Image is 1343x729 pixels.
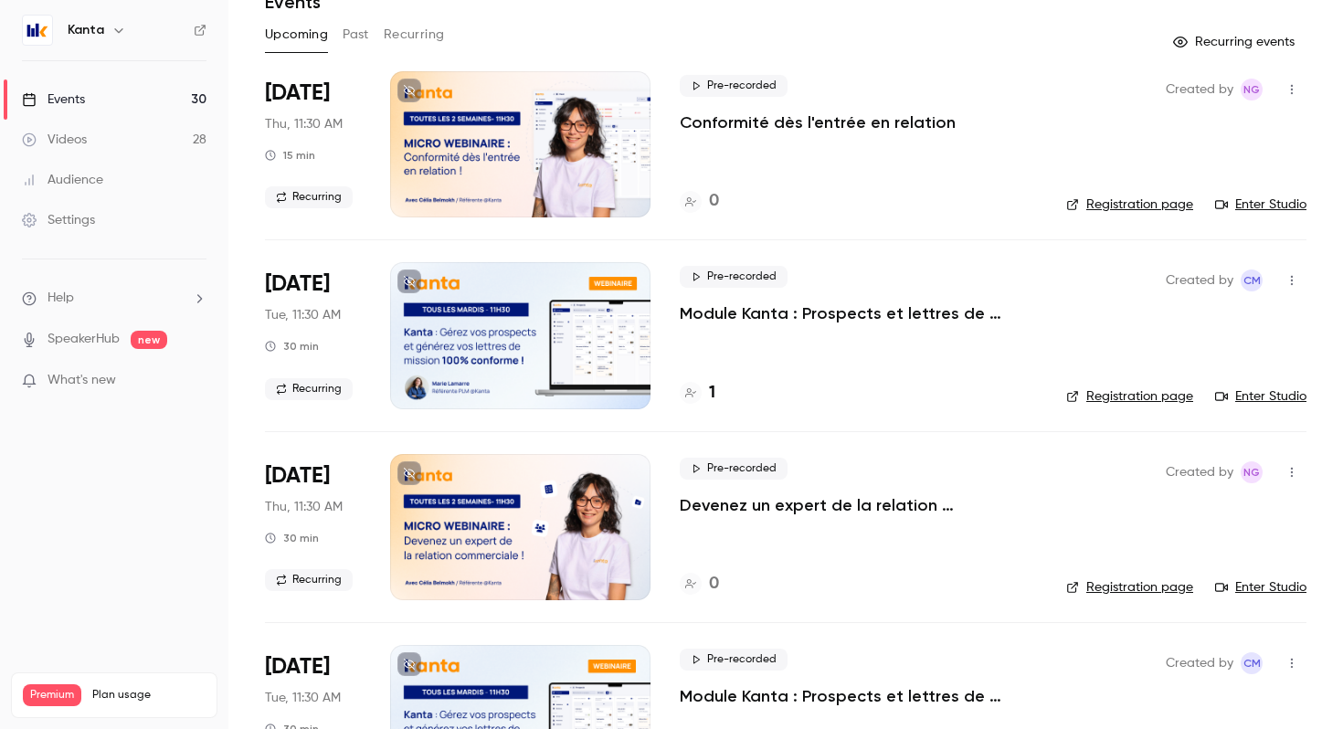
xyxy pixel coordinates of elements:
[1243,269,1261,291] span: CM
[709,381,715,406] h4: 1
[680,685,1037,707] a: Module Kanta : Prospects et lettres de mission
[1165,27,1306,57] button: Recurring events
[1166,79,1233,100] span: Created by
[265,531,319,545] div: 30 min
[48,289,74,308] span: Help
[1243,79,1260,100] span: NG
[1243,652,1261,674] span: CM
[22,171,103,189] div: Audience
[1241,79,1263,100] span: Nicolas Guitard
[1066,578,1193,597] a: Registration page
[265,186,353,208] span: Recurring
[48,330,120,349] a: SpeakerHub
[265,454,361,600] div: Sep 11 Thu, 11:30 AM (Europe/Paris)
[68,21,104,39] h6: Kanta
[680,649,788,671] span: Pre-recorded
[265,461,330,491] span: [DATE]
[23,684,81,706] span: Premium
[1241,652,1263,674] span: Charlotte MARTEL
[1241,461,1263,483] span: Nicolas Guitard
[265,378,353,400] span: Recurring
[265,115,343,133] span: Thu, 11:30 AM
[265,652,330,681] span: [DATE]
[265,306,341,324] span: Tue, 11:30 AM
[384,20,445,49] button: Recurring
[1066,387,1193,406] a: Registration page
[680,302,1037,324] a: Module Kanta : Prospects et lettres de mission
[22,289,206,308] li: help-dropdown-opener
[680,266,788,288] span: Pre-recorded
[22,131,87,149] div: Videos
[23,16,52,45] img: Kanta
[1166,461,1233,483] span: Created by
[709,572,719,597] h4: 0
[1243,461,1260,483] span: NG
[680,494,1037,516] a: Devenez un expert de la relation commerciale !
[1215,387,1306,406] a: Enter Studio
[343,20,369,49] button: Past
[1166,652,1233,674] span: Created by
[48,371,116,390] span: What's new
[265,269,330,299] span: [DATE]
[265,569,353,591] span: Recurring
[22,211,95,229] div: Settings
[1215,195,1306,214] a: Enter Studio
[265,148,315,163] div: 15 min
[92,688,206,703] span: Plan usage
[265,79,330,108] span: [DATE]
[265,498,343,516] span: Thu, 11:30 AM
[265,339,319,354] div: 30 min
[1241,269,1263,291] span: Charlotte MARTEL
[680,111,956,133] a: Conformité dès l'entrée en relation
[680,75,788,97] span: Pre-recorded
[1066,195,1193,214] a: Registration page
[680,572,719,597] a: 0
[1215,578,1306,597] a: Enter Studio
[1166,269,1233,291] span: Created by
[709,189,719,214] h4: 0
[265,262,361,408] div: Sep 9 Tue, 11:30 AM (Europe/Paris)
[265,689,341,707] span: Tue, 11:30 AM
[22,90,85,109] div: Events
[680,458,788,480] span: Pre-recorded
[265,20,328,49] button: Upcoming
[680,189,719,214] a: 0
[265,71,361,217] div: Sep 4 Thu, 11:30 AM (Europe/Paris)
[131,331,167,349] span: new
[680,381,715,406] a: 1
